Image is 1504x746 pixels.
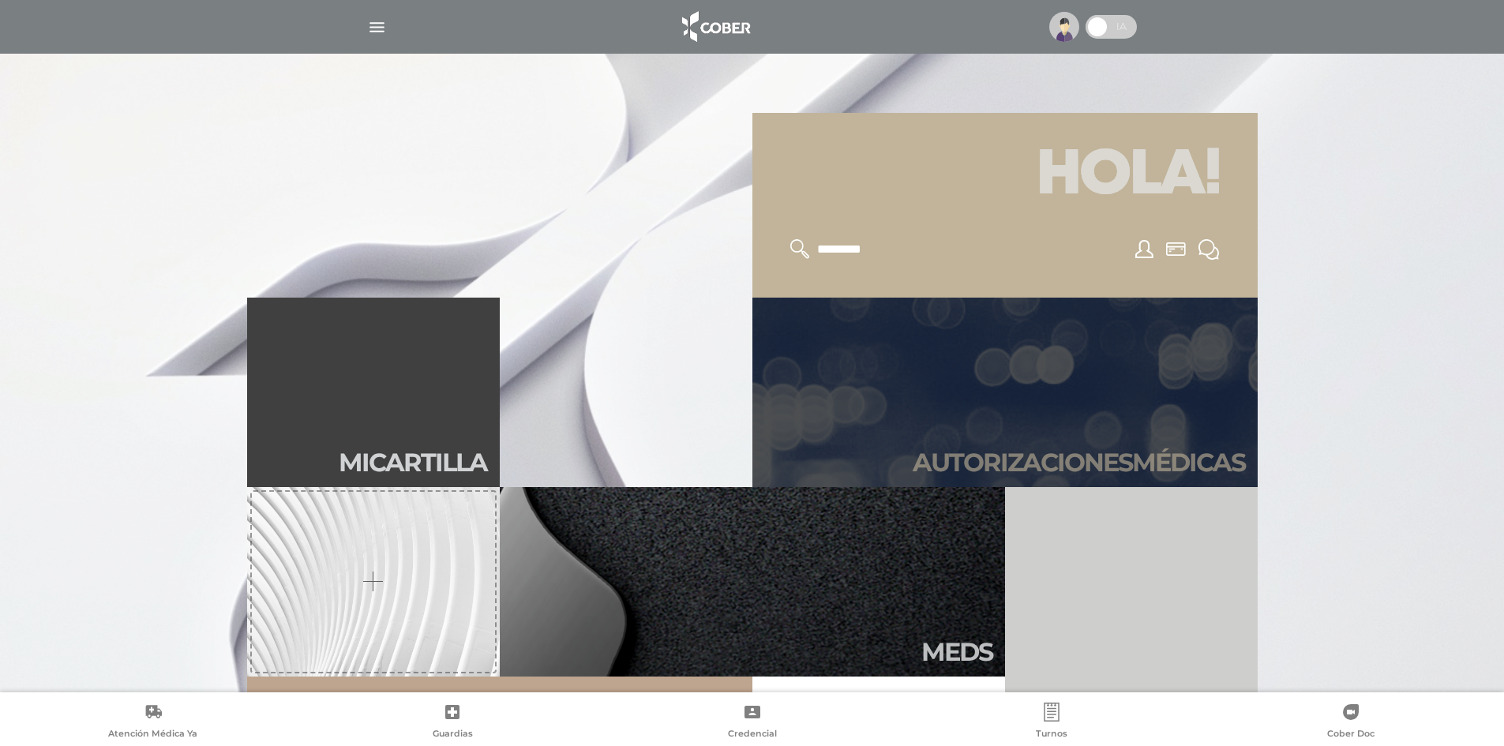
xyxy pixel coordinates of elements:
h1: Hola! [771,132,1239,220]
a: Atención Médica Ya [3,703,302,743]
img: Cober_menu-lines-white.svg [367,17,387,37]
img: profile-placeholder.svg [1049,12,1079,42]
h2: Autori zaciones médicas [913,448,1245,478]
a: Micartilla [247,298,500,487]
a: Guardias [302,703,602,743]
span: Credencial [728,728,777,742]
a: Autorizacionesmédicas [752,298,1258,487]
span: Guardias [433,728,473,742]
h2: Meds [921,637,992,667]
a: Credencial [602,703,902,743]
span: Cober Doc [1327,728,1375,742]
a: Meds [500,487,1005,677]
span: Atención Médica Ya [108,728,197,742]
img: logo_cober_home-white.png [673,8,756,46]
a: Turnos [902,703,1201,743]
a: Cober Doc [1202,703,1501,743]
h2: Mi car tilla [339,448,487,478]
span: Turnos [1036,728,1067,742]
